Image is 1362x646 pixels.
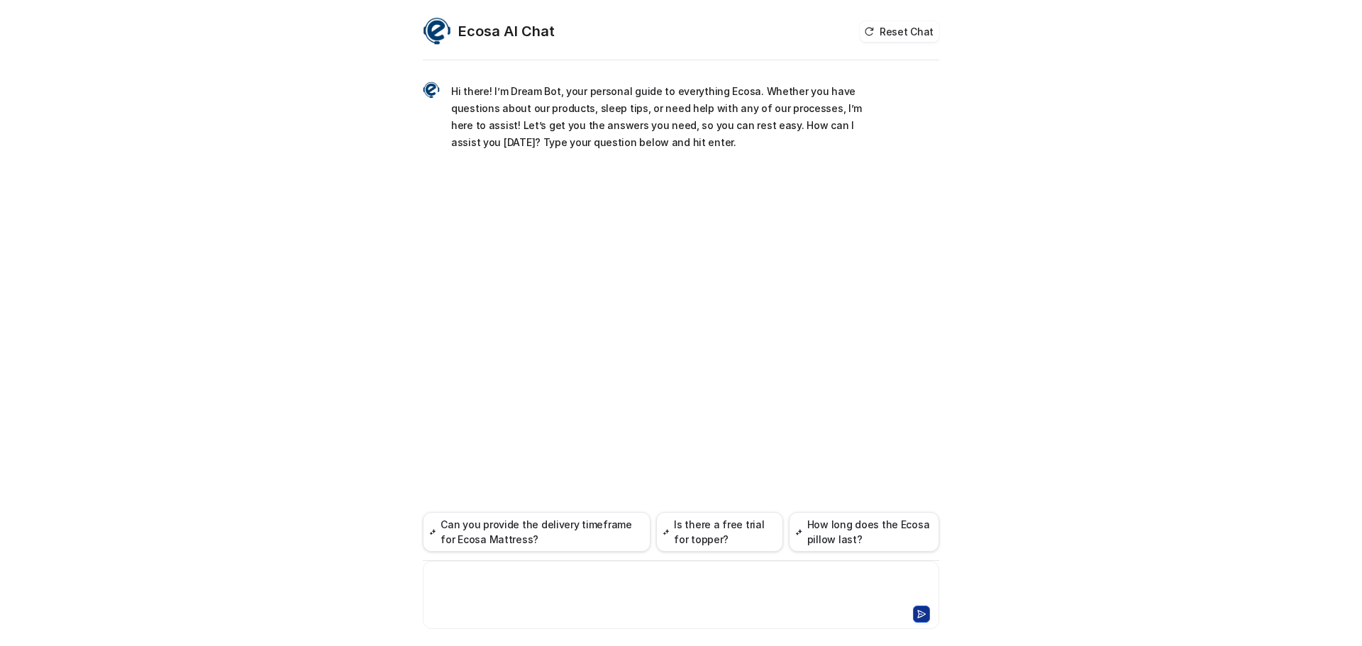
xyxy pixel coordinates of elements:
[656,512,783,552] button: Is there a free trial for topper?
[860,21,939,42] button: Reset Chat
[423,82,440,99] img: Widget
[458,21,555,41] h2: Ecosa AI Chat
[423,17,451,45] img: Widget
[789,512,939,552] button: How long does the Ecosa pillow last?
[451,83,866,151] p: Hi there! I’m Dream Bot, your personal guide to everything Ecosa. Whether you have questions abou...
[423,512,650,552] button: Can you provide the delivery timeframe for Ecosa Mattress?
